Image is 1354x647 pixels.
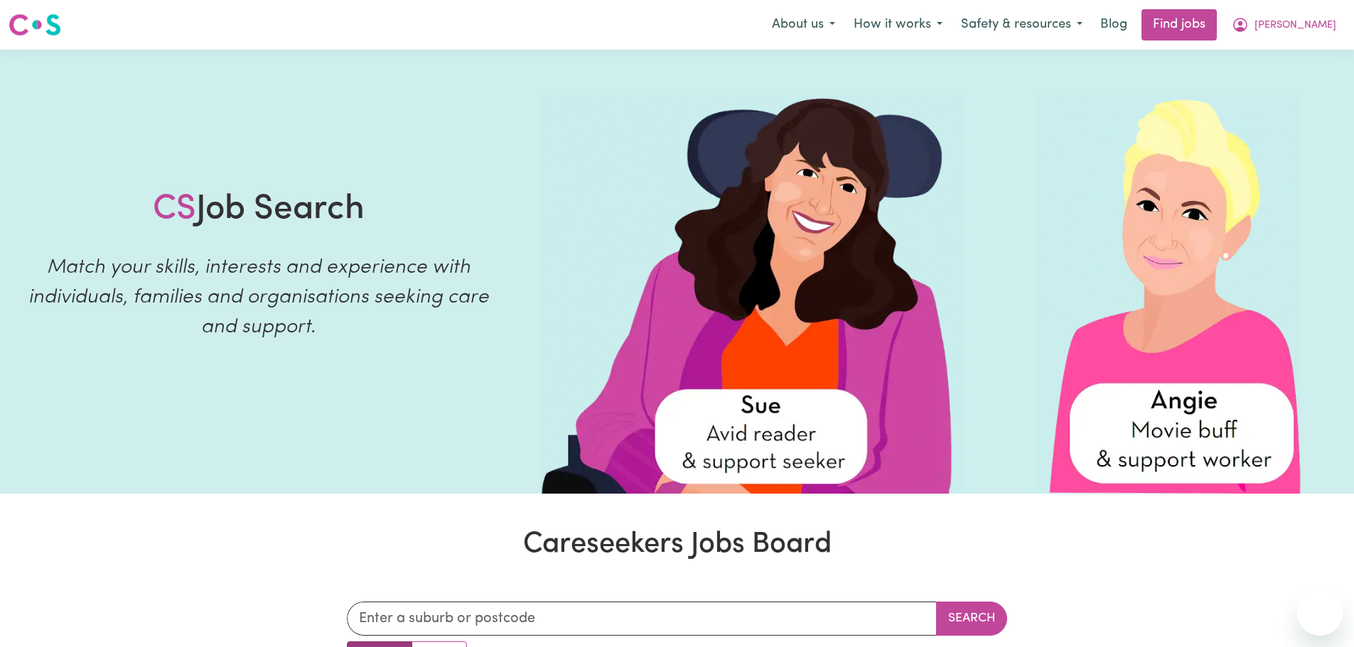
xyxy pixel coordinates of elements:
[1141,9,1217,40] a: Find jobs
[952,10,1092,40] button: Safety & resources
[9,12,61,38] img: Careseekers logo
[936,602,1007,636] button: Search
[153,190,365,231] h1: Job Search
[1297,590,1343,636] iframe: Button to launch messaging window
[1223,10,1345,40] button: My Account
[1254,18,1336,33] span: [PERSON_NAME]
[347,602,937,636] input: Enter a suburb or postcode
[153,192,196,227] span: CS
[763,10,844,40] button: About us
[1092,9,1136,40] a: Blog
[844,10,952,40] button: How it works
[9,9,61,41] a: Careseekers logo
[17,253,500,342] p: Match your skills, interests and experience with individuals, families and organisations seeking ...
